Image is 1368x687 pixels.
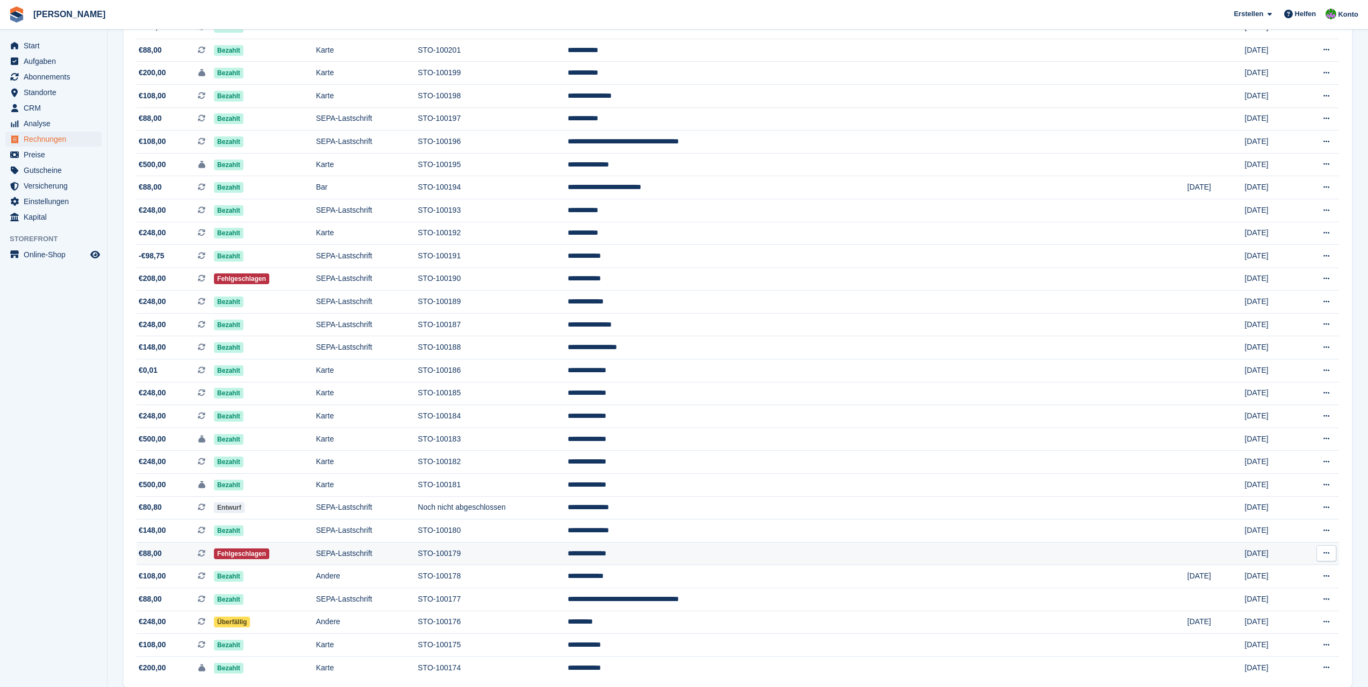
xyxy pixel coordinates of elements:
[139,45,162,56] span: €88,00
[418,245,567,268] td: STO-100191
[24,69,88,84] span: Abonnements
[316,656,418,679] td: Karte
[316,222,418,245] td: Karte
[5,163,102,178] a: menu
[1245,611,1301,634] td: [DATE]
[214,571,243,582] span: Bezahlt
[1245,382,1301,405] td: [DATE]
[139,570,166,582] span: €108,00
[1245,496,1301,519] td: [DATE]
[214,160,243,170] span: Bezahlt
[139,548,162,559] span: €88,00
[24,178,88,193] span: Versicherung
[5,209,102,225] a: menu
[214,68,243,78] span: Bezahlt
[139,250,164,262] span: -€98,75
[418,313,567,336] td: STO-100187
[5,38,102,53] a: menu
[24,38,88,53] span: Start
[1245,267,1301,291] td: [DATE]
[418,656,567,679] td: STO-100174
[139,90,166,102] span: €108,00
[316,542,418,565] td: SEPA-Lastschrift
[1338,9,1358,20] span: Konto
[316,313,418,336] td: SEPA-Lastschrift
[139,227,166,238] span: €248,00
[214,594,243,605] span: Bezahlt
[139,319,166,330] span: €248,00
[316,84,418,107] td: Karte
[214,388,243,399] span: Bezahlt
[214,91,243,102] span: Bezahlt
[24,247,88,262] span: Online-Shop
[418,542,567,565] td: STO-100179
[316,336,418,359] td: SEPA-Lastschrift
[1187,176,1245,199] td: [DATE]
[139,205,166,216] span: €248,00
[316,451,418,474] td: Karte
[418,382,567,405] td: STO-100185
[139,182,162,193] span: €88,00
[139,67,166,78] span: €200,00
[139,387,166,399] span: €248,00
[1245,428,1301,451] td: [DATE]
[5,54,102,69] a: menu
[418,84,567,107] td: STO-100198
[214,273,269,284] span: Fehlgeschlagen
[139,365,157,376] span: €0,01
[5,116,102,131] a: menu
[214,365,243,376] span: Bezahlt
[418,267,567,291] td: STO-100190
[316,634,418,657] td: Karte
[139,433,166,445] span: €500,00
[418,474,567,497] td: STO-100181
[1245,131,1301,154] td: [DATE]
[214,320,243,330] span: Bezahlt
[1245,474,1301,497] td: [DATE]
[316,382,418,405] td: Karte
[24,116,88,131] span: Analyse
[139,342,166,353] span: €148,00
[214,342,243,353] span: Bezahlt
[139,456,166,467] span: €248,00
[1245,291,1301,314] td: [DATE]
[316,39,418,62] td: Karte
[139,594,162,605] span: €88,00
[1187,611,1245,634] td: [DATE]
[316,131,418,154] td: SEPA-Lastschrift
[418,519,567,543] td: STO-100180
[5,85,102,100] a: menu
[418,451,567,474] td: STO-100182
[139,113,162,124] span: €88,00
[1245,107,1301,131] td: [DATE]
[139,159,166,170] span: €500,00
[1245,199,1301,222] td: [DATE]
[24,194,88,209] span: Einstellungen
[1245,62,1301,85] td: [DATE]
[214,205,243,216] span: Bezahlt
[5,247,102,262] a: Speisekarte
[316,176,418,199] td: Bar
[29,5,110,23] a: [PERSON_NAME]
[1245,405,1301,428] td: [DATE]
[418,336,567,359] td: STO-100188
[418,107,567,131] td: STO-100197
[139,296,166,307] span: €248,00
[214,640,243,650] span: Bezahlt
[24,163,88,178] span: Gutscheine
[5,100,102,115] a: menu
[214,228,243,238] span: Bezahlt
[214,434,243,445] span: Bezahlt
[418,611,567,634] td: STO-100176
[10,234,107,244] span: Storefront
[89,248,102,261] a: Vorschau-Shop
[214,663,243,674] span: Bezahlt
[418,153,567,176] td: STO-100195
[139,616,166,627] span: €248,00
[5,132,102,147] a: menu
[214,457,243,467] span: Bezahlt
[1326,9,1336,19] img: Kirsten May-Schäfer
[316,62,418,85] td: Karte
[214,480,243,490] span: Bezahlt
[316,611,418,634] td: Andere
